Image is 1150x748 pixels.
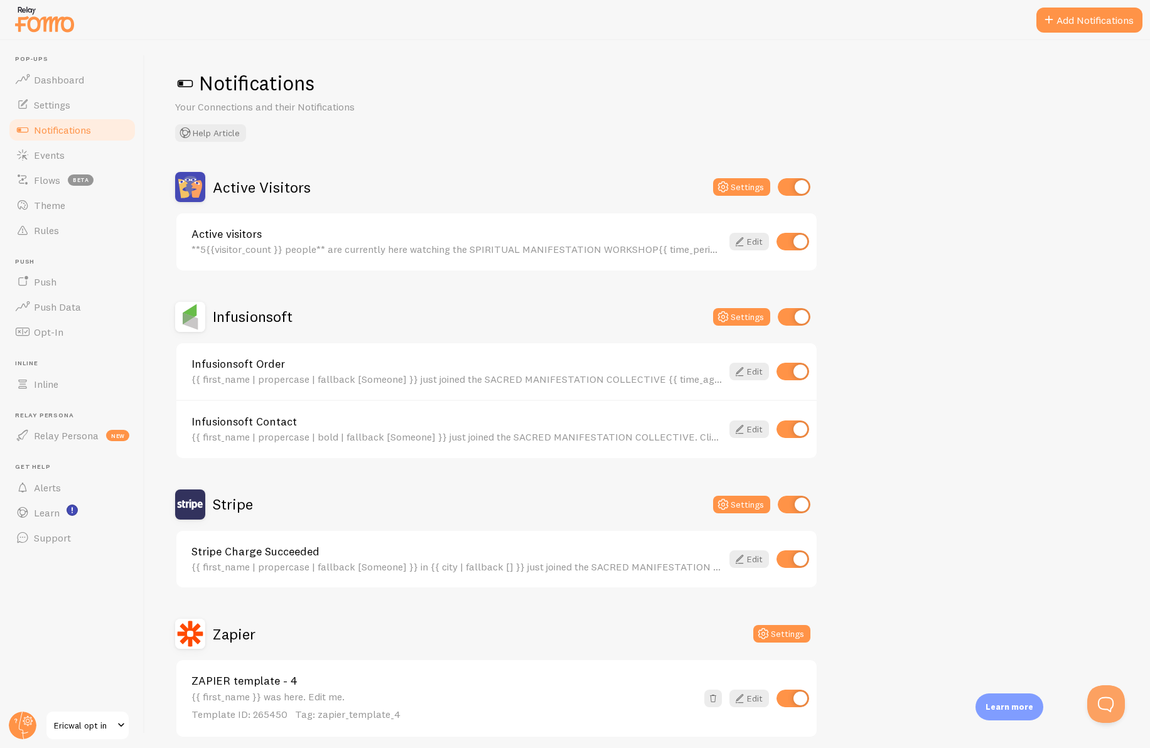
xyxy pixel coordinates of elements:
[729,690,769,707] a: Edit
[8,92,137,117] a: Settings
[191,431,722,442] div: {{ first_name | propercase | bold | fallback [Someone] }} just joined the SACRED MANIFESTATION CO...
[729,550,769,568] a: Edit
[8,117,137,142] a: Notifications
[729,363,769,380] a: Edit
[34,149,65,161] span: Events
[8,218,137,243] a: Rules
[175,100,476,114] p: Your Connections and their Notifications
[175,489,205,520] img: Stripe
[175,70,1120,96] h1: Notifications
[34,124,91,136] span: Notifications
[8,371,137,397] a: Inline
[213,178,311,197] h2: Active Visitors
[8,193,137,218] a: Theme
[15,258,137,266] span: Push
[45,710,130,740] a: Ericwal opt in
[191,675,697,687] a: ZAPIER template - 4
[34,378,58,390] span: Inline
[34,301,81,313] span: Push Data
[34,99,70,111] span: Settings
[34,532,71,544] span: Support
[175,302,205,332] img: Infusionsoft
[191,373,722,385] div: {{ first_name | propercase | fallback [Someone] }} just joined the SACRED MANIFESTATION COLLECTIV...
[175,619,205,649] img: Zapier
[68,174,94,186] span: beta
[191,243,722,255] div: **5{{visitor_count }} people** are currently here watching the SPIRITUAL MANIFESTATION WORKSHOP{{...
[34,481,61,494] span: Alerts
[34,429,99,442] span: Relay Persona
[713,496,770,513] button: Settings
[713,178,770,196] button: Settings
[191,691,697,722] div: {{ first_name }} was here. Edit me.
[175,124,246,142] button: Help Article
[15,55,137,63] span: Pop-ups
[8,525,137,550] a: Support
[54,718,114,733] span: Ericwal opt in
[34,73,84,86] span: Dashboard
[8,319,137,345] a: Opt-In
[191,708,287,720] span: Template ID: 265450
[34,224,59,237] span: Rules
[713,308,770,326] button: Settings
[191,416,722,427] a: Infusionsoft Contact
[13,3,76,35] img: fomo-relay-logo-orange.svg
[1087,685,1125,723] iframe: Help Scout Beacon - Open
[15,412,137,420] span: Relay Persona
[729,233,769,250] a: Edit
[175,172,205,202] img: Active Visitors
[8,423,137,448] a: Relay Persona new
[191,228,722,240] a: Active visitors
[191,358,722,370] a: Infusionsoft Order
[34,174,60,186] span: Flows
[34,326,63,338] span: Opt-In
[106,430,129,441] span: new
[986,701,1033,713] p: Learn more
[8,500,137,525] a: Learn
[191,546,722,557] a: Stripe Charge Succeeded
[15,463,137,471] span: Get Help
[191,561,722,572] div: {{ first_name | propercase | fallback [Someone] }} in {{ city | fallback [] }} just joined the SA...
[8,67,137,92] a: Dashboard
[15,360,137,368] span: Inline
[729,420,769,438] a: Edit
[213,624,255,644] h2: Zapier
[8,269,137,294] a: Push
[34,506,60,519] span: Learn
[975,693,1043,720] div: Learn more
[213,494,253,514] h2: Stripe
[8,294,137,319] a: Push Data
[8,475,137,500] a: Alerts
[34,199,65,211] span: Theme
[8,168,137,193] a: Flows beta
[753,625,810,643] button: Settings
[295,708,400,720] span: Tag: zapier_template_4
[8,142,137,168] a: Events
[67,505,78,516] svg: <p>Watch New Feature Tutorials!</p>
[34,275,56,288] span: Push
[213,307,293,326] h2: Infusionsoft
